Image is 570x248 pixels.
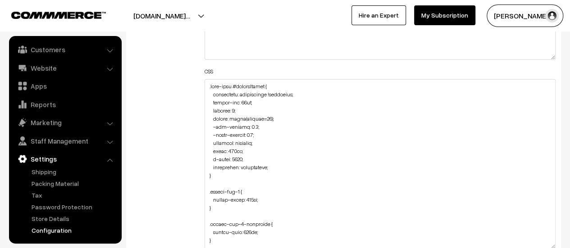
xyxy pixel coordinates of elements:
[11,133,119,149] a: Staff Management
[414,5,475,25] a: My Subscription
[11,12,106,18] img: COMMMERCE
[11,151,119,167] a: Settings
[29,190,119,200] a: Tax
[102,5,222,27] button: [DOMAIN_NAME]…
[351,5,406,25] a: Hire an Expert
[29,167,119,176] a: Shipping
[545,9,559,23] img: user
[29,214,119,223] a: Store Details
[29,225,119,235] a: Configuration
[11,96,119,113] a: Reports
[11,78,119,94] a: Apps
[11,114,119,131] a: Marketing
[487,5,563,27] button: [PERSON_NAME]
[205,68,213,76] label: CSS
[11,9,90,20] a: COMMMERCE
[29,202,119,212] a: Password Protection
[11,60,119,76] a: Website
[29,179,119,188] a: Packing Material
[11,41,119,58] a: Customers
